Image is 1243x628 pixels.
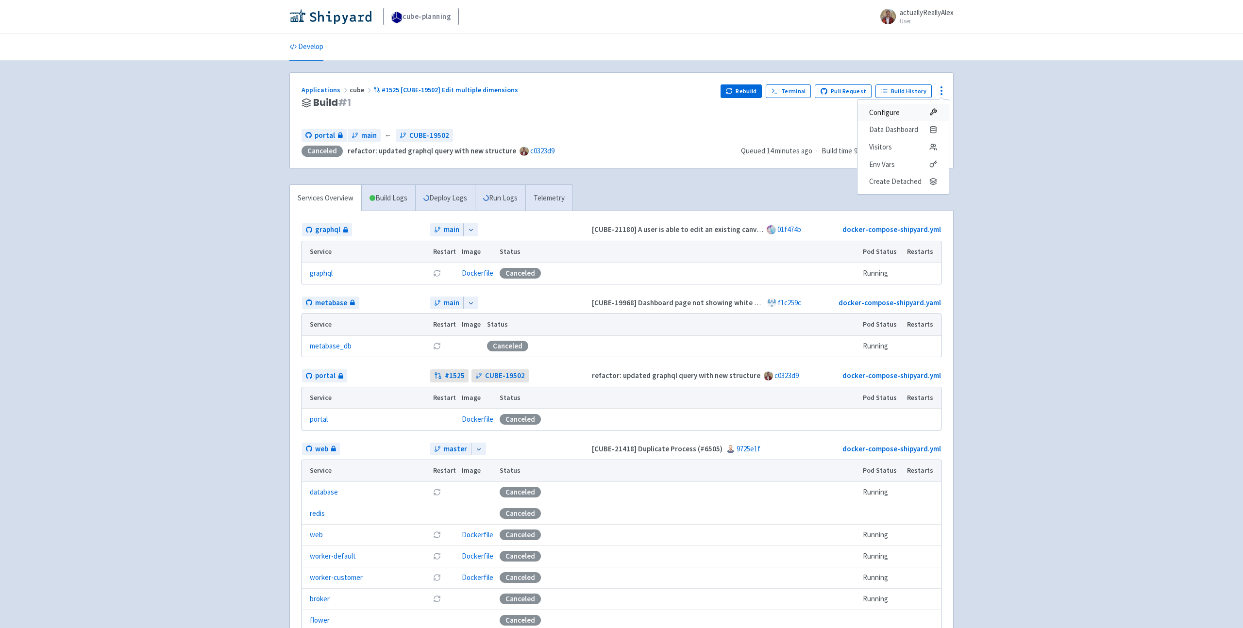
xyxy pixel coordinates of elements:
[310,529,323,541] a: web
[462,414,493,424] a: Dockerfile
[338,96,351,109] span: # 1
[822,146,852,157] span: Build time
[500,487,541,497] div: Canceled
[433,488,441,496] button: Restart pod
[313,97,351,108] span: Build
[485,370,525,381] span: CUBE-19502
[302,297,359,310] a: metabase
[373,85,520,94] a: #1525 [CUBE-19502] Edit multiple dimensions
[430,369,469,382] a: #1525
[433,574,441,581] button: Restart pod
[766,84,811,98] a: Terminal
[302,223,352,236] a: graphql
[860,387,904,409] th: Pod Status
[592,298,811,307] strong: [CUBE-19968] Dashboard page not showing white background (#83)
[302,460,430,481] th: Service
[592,225,786,234] strong: [CUBE-21180] A user is able to edit an existing canvas (#370)
[302,85,350,94] a: Applications
[315,297,347,309] span: metabase
[860,241,904,263] th: Pod Status
[361,130,377,141] span: main
[497,460,860,481] th: Status
[904,314,941,335] th: Restarts
[860,481,904,503] td: Running
[409,130,449,141] span: CUBE-19502
[433,552,441,560] button: Restart pod
[310,414,328,425] a: portal
[385,130,392,141] span: ←
[290,185,361,212] a: Services Overview
[500,529,541,540] div: Canceled
[857,121,949,138] a: Data Dashboard
[741,146,812,155] span: Queued
[860,588,904,610] td: Running
[741,146,941,157] div: · ·
[430,387,459,409] th: Restart
[310,551,356,562] a: worker-default
[315,444,328,455] span: web
[500,594,541,604] div: Canceled
[860,460,904,481] th: Pod Status
[860,263,904,284] td: Running
[860,314,904,335] th: Pod Status
[433,595,441,603] button: Restart pod
[310,594,330,605] a: broker
[302,146,343,157] div: Canceled
[525,185,572,212] a: Telemetry
[869,158,895,171] span: Env Vars
[857,156,949,173] a: Env Vars
[462,268,493,278] a: Dockerfile
[857,104,949,121] a: Configure
[302,241,430,263] th: Service
[854,146,879,157] span: 9m 18.2s
[310,508,325,519] a: redis
[459,241,497,263] th: Image
[430,297,463,310] a: main
[310,487,338,498] a: database
[315,130,335,141] span: portal
[289,9,371,24] img: Shipyard logo
[592,444,722,453] strong: [CUBE-21418] Duplicate Process (#6505)
[315,370,336,381] span: portal
[348,129,381,142] a: main
[475,185,525,212] a: Run Logs
[430,223,463,236] a: main
[310,341,352,352] a: metabase_db
[484,314,860,335] th: Status
[777,225,801,234] a: 01f474b
[860,545,904,567] td: Running
[462,551,493,561] a: Dockerfile
[433,269,441,277] button: Restart pod
[310,572,363,583] a: worker-customer
[471,369,529,382] a: CUBE-19502
[857,138,949,156] a: Visitors
[310,615,330,626] a: flower
[444,224,459,235] span: main
[462,530,493,539] a: Dockerfile
[302,443,340,456] a: web
[500,551,541,562] div: Canceled
[860,567,904,588] td: Running
[459,460,497,481] th: Image
[430,460,459,481] th: Restart
[497,241,860,263] th: Status
[778,298,801,307] a: f1c259c
[842,225,941,234] a: docker-compose-shipyard.yml
[904,460,941,481] th: Restarts
[900,8,954,17] span: actuallyReallyAlex
[302,129,347,142] a: portal
[497,387,860,409] th: Status
[874,9,954,24] a: actuallyReallyAlex User
[459,387,497,409] th: Image
[433,531,441,539] button: Restart pod
[500,268,541,279] div: Canceled
[869,123,918,136] span: Data Dashboard
[430,314,459,335] th: Restart
[721,84,762,98] button: Rebuild
[487,341,528,351] div: Canceled
[500,615,541,626] div: Canceled
[839,298,941,307] a: docker-compose-shipyard.yaml
[904,241,941,263] th: Restarts
[869,106,900,119] span: Configure
[737,444,760,453] a: 9725e1f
